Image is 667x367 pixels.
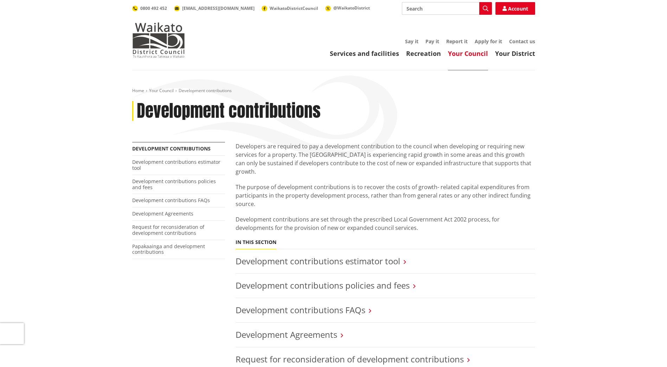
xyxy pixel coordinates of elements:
[132,5,167,11] a: 0800 492 452
[236,279,410,291] a: Development contributions policies and fees
[132,88,535,94] nav: breadcrumb
[236,329,337,340] a: Development Agreements
[236,215,535,232] p: Development contributions are set through the prescribed Local Government Act 2002 process, for d...
[132,178,216,191] a: Development contributions policies and fees
[325,5,370,11] a: @WaikatoDistrict
[132,243,205,256] a: Papakaainga and development contributions
[132,22,185,58] img: Waikato District Council - Te Kaunihera aa Takiwaa o Waikato
[182,5,255,11] span: [EMAIL_ADDRESS][DOMAIN_NAME]
[333,5,370,11] span: @WaikatoDistrict
[236,255,400,267] a: Development contributions estimator tool
[262,5,318,11] a: WaikatoDistrictCouncil
[446,38,468,45] a: Report it
[236,304,365,316] a: Development contributions FAQs
[132,159,220,171] a: Development contributions estimator tool
[132,88,144,94] a: Home
[425,38,439,45] a: Pay it
[236,239,276,245] h5: In this section
[132,224,204,236] a: Request for reconsideration of development contributions
[236,353,464,365] a: Request for reconsideration of development contributions
[330,49,399,58] a: Services and facilities
[236,183,535,208] p: The purpose of development contributions is to recover the costs of growth- related capital expen...
[495,49,535,58] a: Your District
[402,2,492,15] input: Search input
[174,5,255,11] a: [EMAIL_ADDRESS][DOMAIN_NAME]
[270,5,318,11] span: WaikatoDistrictCouncil
[509,38,535,45] a: Contact us
[475,38,502,45] a: Apply for it
[140,5,167,11] span: 0800 492 452
[137,101,321,121] h1: Development contributions
[132,210,193,217] a: Development Agreements
[495,2,535,15] a: Account
[149,88,174,94] a: Your Council
[132,145,211,152] a: Development contributions
[448,49,488,58] a: Your Council
[236,142,535,176] p: Developers are required to pay a development contribution to the council when developing or requi...
[405,38,418,45] a: Say it
[179,88,232,94] span: Development contributions
[132,197,210,204] a: Development contributions FAQs
[406,49,441,58] a: Recreation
